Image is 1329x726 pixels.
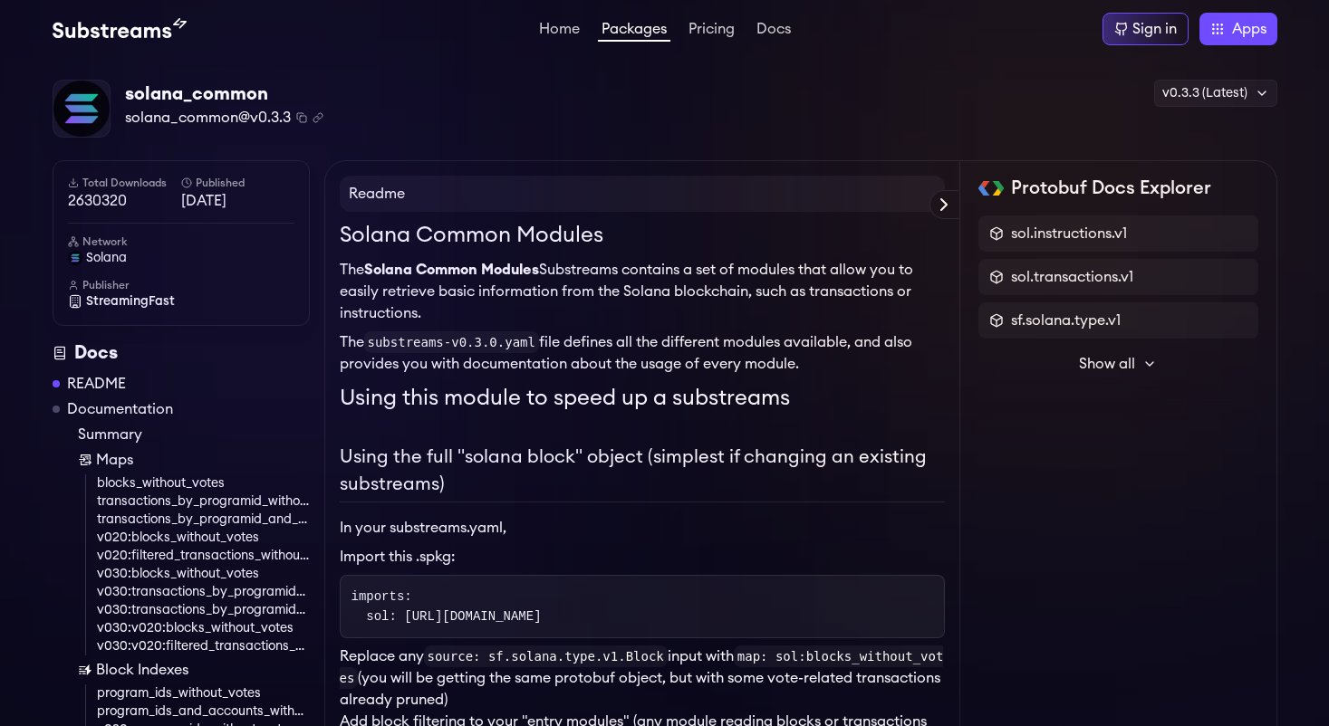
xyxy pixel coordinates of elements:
h6: Publisher [68,278,294,292]
span: solana [86,249,127,267]
h6: Total Downloads [68,176,181,190]
a: blocks_without_votes [97,474,310,492]
button: Copy .spkg link to clipboard [313,112,323,123]
a: Documentation [67,398,173,420]
code: imports: sol: [URL][DOMAIN_NAME] [352,589,542,624]
h1: Solana Common Modules [340,219,945,252]
a: v030:transactions_by_programid_without_votes [97,583,310,601]
div: solana_common [125,81,323,107]
a: v020:blocks_without_votes [97,529,310,547]
a: program_ids_without_votes [97,684,310,702]
a: Sign in [1103,13,1189,45]
strong: Solana Common Modules [364,263,539,277]
a: v030:blocks_without_votes [97,565,310,583]
img: solana [68,251,82,265]
span: 2630320 [68,190,181,212]
a: v030:transactions_by_programid_and_account_without_votes [97,601,310,619]
a: transactions_by_programid_without_votes [97,492,310,511]
a: Home [535,22,583,40]
a: Block Indexes [78,659,310,681]
span: StreamingFast [86,292,175,310]
a: v030:v020:blocks_without_votes [97,619,310,637]
a: Pricing [685,22,738,40]
div: Sign in [1132,18,1177,40]
h6: Published [181,176,294,190]
span: sol.instructions.v1 [1011,223,1127,244]
code: substreams-v0.3.0.yaml [364,331,539,353]
li: Import this .spkg: [340,546,945,568]
h2: Using the full "solana block" object (simplest if changing an existing substreams) [340,444,945,502]
p: Replace any input with (you will be getting the same protobuf object, but with some vote-related ... [340,645,945,711]
a: Maps [78,449,310,471]
p: The Substreams contains a set of modules that allow you to easily retrieve basic information from... [340,259,945,324]
button: Copy package name and version [296,112,307,123]
code: map: sol:blocks_without_votes [340,645,944,689]
img: Protobuf [978,181,1005,196]
a: StreamingFast [68,292,294,310]
a: Packages [598,22,670,42]
h1: Using this module to speed up a substreams [340,382,945,415]
span: Apps [1232,18,1266,40]
p: The file defines all the different modules available, and also provides you with documentation ab... [340,331,945,375]
a: v030:v020:filtered_transactions_without_votes [97,637,310,655]
h4: Readme [340,176,945,212]
span: solana_common@v0.3.3 [125,107,291,129]
span: sf.solana.type.v1 [1011,310,1121,331]
code: source: sf.solana.type.v1.Block [424,645,668,667]
img: Substream's logo [53,18,187,40]
img: Map icon [78,453,92,467]
span: sol.transactions.v1 [1011,266,1133,288]
button: Show all [978,346,1258,382]
span: [DATE] [181,190,294,212]
div: Docs [53,340,310,366]
h6: Network [68,234,294,249]
img: Block Index icon [78,663,92,677]
a: transactions_by_programid_and_account_without_votes [97,511,310,529]
a: Summary [78,424,310,445]
div: v0.3.3 (Latest) [1154,80,1277,107]
p: In your substreams.yaml, [340,517,945,539]
a: solana [68,249,294,267]
span: Show all [1079,353,1135,375]
a: program_ids_and_accounts_without_votes [97,702,310,721]
a: v020:filtered_transactions_without_votes [97,547,310,565]
img: Package Logo [53,81,110,137]
a: Docs [753,22,795,40]
a: README [67,373,126,395]
h2: Protobuf Docs Explorer [1011,176,1211,201]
